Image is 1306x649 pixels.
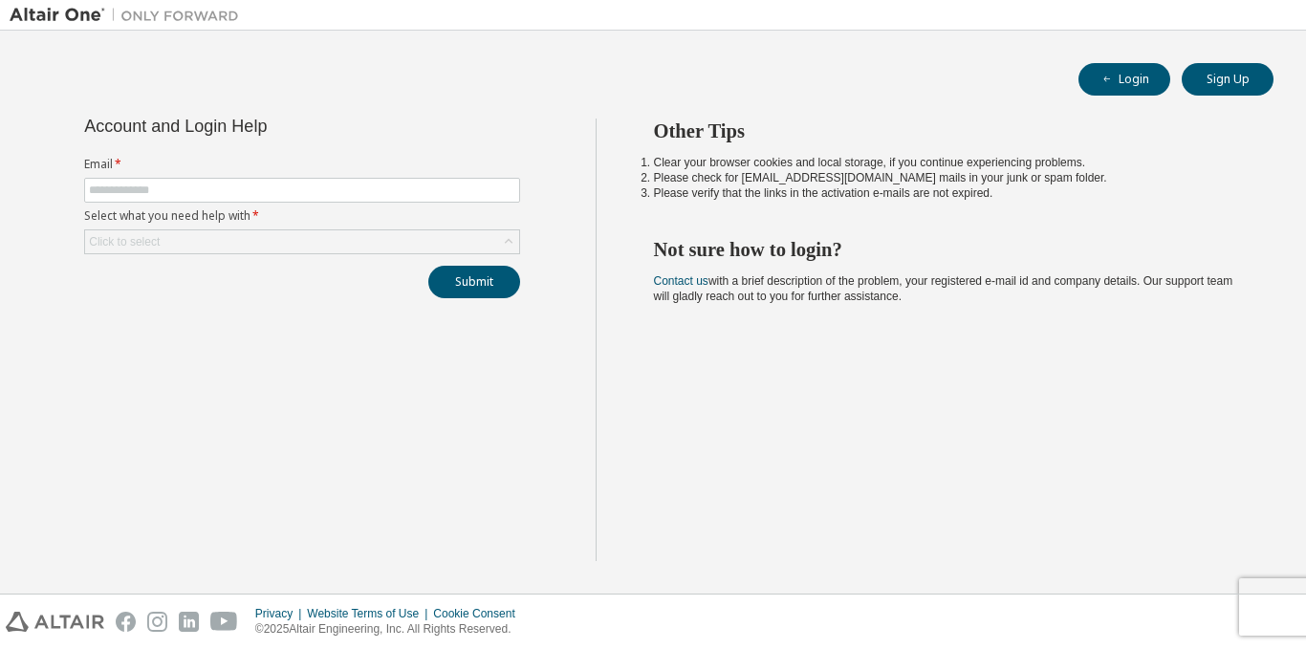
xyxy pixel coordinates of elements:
p: © 2025 Altair Engineering, Inc. All Rights Reserved. [255,621,527,638]
div: Account and Login Help [84,119,433,134]
label: Select what you need help with [84,208,520,224]
div: Click to select [85,230,519,253]
span: with a brief description of the problem, your registered e-mail id and company details. Our suppo... [654,274,1233,303]
img: altair_logo.svg [6,612,104,632]
img: linkedin.svg [179,612,199,632]
div: Privacy [255,606,307,621]
div: Click to select [89,234,160,249]
img: Altair One [10,6,249,25]
li: Clear your browser cookies and local storage, if you continue experiencing problems. [654,155,1240,170]
h2: Not sure how to login? [654,237,1240,262]
li: Please check for [EMAIL_ADDRESS][DOMAIN_NAME] mails in your junk or spam folder. [654,170,1240,185]
h2: Other Tips [654,119,1240,143]
a: Contact us [654,274,708,288]
div: Website Terms of Use [307,606,433,621]
img: instagram.svg [147,612,167,632]
button: Submit [428,266,520,298]
button: Sign Up [1182,63,1273,96]
img: youtube.svg [210,612,238,632]
label: Email [84,157,520,172]
button: Login [1078,63,1170,96]
li: Please verify that the links in the activation e-mails are not expired. [654,185,1240,201]
img: facebook.svg [116,612,136,632]
div: Cookie Consent [433,606,526,621]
